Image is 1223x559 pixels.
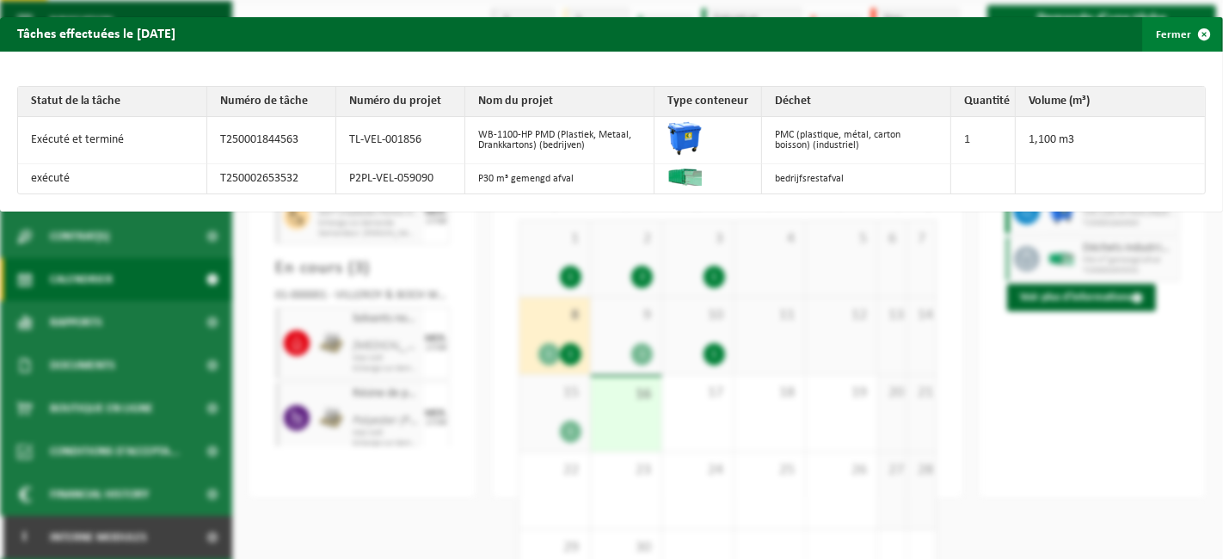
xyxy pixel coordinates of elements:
[762,164,951,193] td: bedrijfsrestafval
[207,117,336,164] td: T250001844563
[207,164,336,193] td: T250002653532
[465,117,655,164] td: WB-1100-HP PMD (Plastiek, Metaal, Drankkartons) (bedrijven)
[667,169,702,186] img: HK-XP-30-GN-00
[667,121,702,156] img: WB-1100-HPE-BE-01
[762,117,951,164] td: PMC (plastique, métal, carton boisson) (industriel)
[762,87,951,117] th: Déchet
[1142,17,1221,52] button: Fermer
[465,164,655,193] td: P30 m³ gemengd afval
[1016,117,1205,164] td: 1,100 m3
[951,87,1016,117] th: Quantité
[336,164,465,193] td: P2PL-VEL-059090
[951,117,1016,164] td: 1
[18,164,207,193] td: exécuté
[465,87,655,117] th: Nom du projet
[336,87,465,117] th: Numéro du projet
[336,117,465,164] td: TL-VEL-001856
[18,117,207,164] td: Exécuté et terminé
[1016,87,1205,117] th: Volume (m³)
[18,87,207,117] th: Statut de la tâche
[655,87,762,117] th: Type conteneur
[207,87,336,117] th: Numéro de tâche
